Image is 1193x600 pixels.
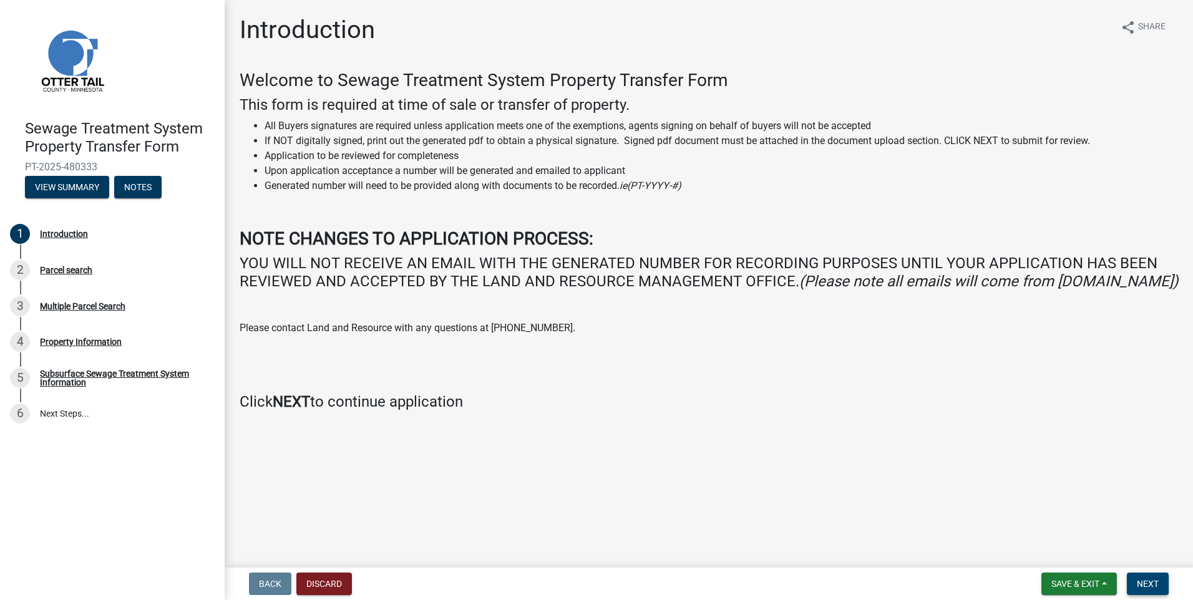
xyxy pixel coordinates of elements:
[40,337,122,346] div: Property Information
[265,133,1178,148] li: If NOT digitally signed, print out the generated pdf to obtain a physical signature. Signed pdf d...
[273,393,310,410] strong: NEXT
[25,13,119,107] img: Otter Tail County, Minnesota
[10,260,30,280] div: 2
[240,228,593,249] strong: NOTE CHANGES TO APPLICATION PROCESS:
[10,332,30,352] div: 4
[265,163,1178,178] li: Upon application acceptance a number will be generated and emailed to applicant
[240,254,1178,291] h4: YOU WILL NOT RECEIVE AN EMAIL WITH THE GENERATED NUMBER FOR RECORDING PURPOSES UNTIL YOUR APPLICA...
[1051,579,1099,589] span: Save & Exit
[240,96,1178,114] h4: This form is required at time of sale or transfer of property.
[1041,573,1117,595] button: Save & Exit
[265,119,1178,133] li: All Buyers signatures are required unless application meets one of the exemptions, agents signing...
[10,404,30,423] div: 6
[1127,573,1169,595] button: Next
[40,369,205,387] div: Subsurface Sewage Treatment System Information
[25,176,109,198] button: View Summary
[10,224,30,244] div: 1
[25,120,215,156] h4: Sewage Treatment System Property Transfer Form
[240,393,1178,411] h4: Click to continue application
[40,230,88,238] div: Introduction
[1121,20,1136,35] i: share
[240,321,1178,336] p: Please contact Land and Resource with any questions at [PHONE_NUMBER].
[249,573,291,595] button: Back
[259,579,281,589] span: Back
[40,302,125,311] div: Multiple Parcel Search
[25,183,109,193] wm-modal-confirm: Summary
[114,183,162,193] wm-modal-confirm: Notes
[620,180,681,191] i: ie(PT-YYYY-#)
[40,266,92,274] div: Parcel search
[265,178,1178,193] li: Generated number will need to be provided along with documents to be recorded.
[240,70,1178,91] h3: Welcome to Sewage Treatment System Property Transfer Form
[296,573,352,595] button: Discard
[25,161,200,173] span: PT-2025-480333
[1137,579,1159,589] span: Next
[114,176,162,198] button: Notes
[10,368,30,388] div: 5
[1138,20,1166,35] span: Share
[799,273,1178,290] i: (Please note all emails will come from [DOMAIN_NAME])
[10,296,30,316] div: 3
[1111,15,1176,39] button: shareShare
[240,15,375,45] h1: Introduction
[265,148,1178,163] li: Application to be reviewed for completeness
